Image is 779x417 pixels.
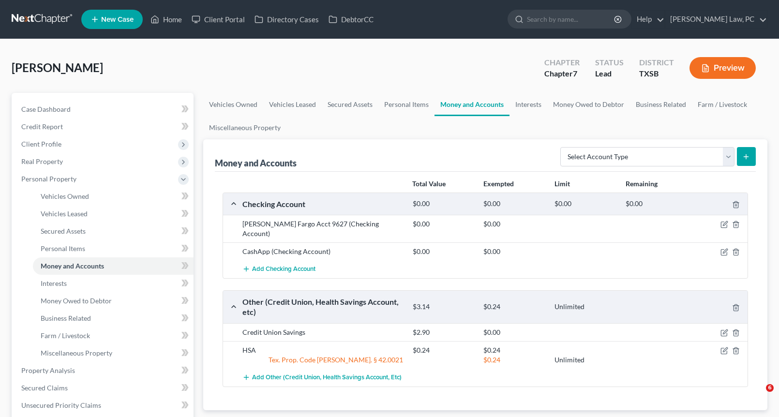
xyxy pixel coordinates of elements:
a: Vehicles Leased [263,93,322,116]
a: Secured Claims [14,379,194,397]
a: Case Dashboard [14,101,194,118]
a: Farm / Livestock [33,327,194,344]
div: [PERSON_NAME] Fargo Acct 9627 (Checking Account) [238,219,408,238]
a: Miscellaneous Property [203,116,286,139]
span: Real Property [21,157,63,165]
iframe: Intercom live chat [746,384,769,407]
span: Credit Report [21,122,63,131]
a: Interests [33,275,194,292]
div: Other (Credit Union, Health Savings Account, etc) [238,297,408,317]
button: Add Checking Account [242,260,315,278]
a: Property Analysis [14,362,194,379]
div: Chapter [544,68,580,79]
div: Chapter [544,57,580,68]
div: TXSB [639,68,674,79]
div: Money and Accounts [215,157,297,169]
div: Checking Account [238,199,408,209]
div: $0.00 [408,247,479,256]
div: $0.24 [479,345,550,355]
a: Client Portal [187,11,250,28]
span: Money Owed to Debtor [41,297,112,305]
a: Vehicles Owned [203,93,263,116]
span: Money and Accounts [41,262,104,270]
span: Vehicles Owned [41,192,89,200]
span: Interests [41,279,67,287]
span: Secured Assets [41,227,86,235]
a: Money and Accounts [434,93,509,116]
a: Farm / Livestock [692,93,753,116]
div: District [639,57,674,68]
a: Secured Assets [33,223,194,240]
a: Interests [509,93,547,116]
span: Secured Claims [21,384,68,392]
a: Credit Report [14,118,194,135]
span: Business Related [41,314,91,322]
div: $0.00 [479,328,550,337]
a: Unsecured Priority Claims [14,397,194,414]
a: Directory Cases [250,11,324,28]
strong: Limit [554,179,570,188]
a: DebtorCC [324,11,378,28]
span: Case Dashboard [21,105,71,113]
span: 7 [573,69,577,78]
a: Vehicles Owned [33,188,194,205]
span: Unsecured Priority Claims [21,401,101,409]
div: $0.24 [479,302,550,312]
a: Vehicles Leased [33,205,194,223]
a: Help [632,11,664,28]
div: $0.00 [479,199,550,208]
div: $3.14 [408,302,479,312]
span: Add Other (Credit Union, Health Savings Account, etc) [252,373,402,381]
input: Search by name... [527,10,615,28]
div: $0.00 [479,247,550,256]
span: [PERSON_NAME] [12,60,103,74]
a: Business Related [630,93,692,116]
span: Personal Property [21,175,76,183]
span: Miscellaneous Property [41,349,112,357]
span: Client Profile [21,140,61,148]
a: Personal Items [378,93,434,116]
a: Money Owed to Debtor [33,292,194,310]
a: Personal Items [33,240,194,257]
a: Business Related [33,310,194,327]
div: $0.00 [550,199,621,208]
a: Money Owed to Debtor [547,93,630,116]
div: $2.90 [408,328,479,337]
strong: Total Value [412,179,446,188]
a: Home [146,11,187,28]
span: Vehicles Leased [41,209,88,218]
div: Unlimited [550,355,621,365]
div: HSA [238,345,408,355]
div: CashApp (Checking Account) [238,247,408,256]
button: Preview [689,57,756,79]
a: Money and Accounts [33,257,194,275]
span: 6 [766,384,774,392]
div: $0.00 [408,199,479,208]
div: $0.24 [408,345,479,355]
div: $0.00 [479,219,550,229]
div: Status [595,57,624,68]
div: Credit Union Savings [238,328,408,337]
button: Add Other (Credit Union, Health Savings Account, etc) [242,369,402,387]
div: $0.24 [479,355,550,365]
span: Farm / Livestock [41,331,90,340]
strong: Remaining [626,179,658,188]
div: $0.00 [408,219,479,229]
span: Personal Items [41,244,85,253]
span: Add Checking Account [252,266,315,273]
div: Lead [595,68,624,79]
div: Unlimited [550,302,621,312]
strong: Exempted [483,179,514,188]
div: $0.00 [621,199,692,208]
span: New Case [101,16,134,23]
a: [PERSON_NAME] Law, PC [665,11,767,28]
div: Tex. Prop. Code [PERSON_NAME]. § 42.0021 [238,355,408,365]
a: Secured Assets [322,93,378,116]
a: Miscellaneous Property [33,344,194,362]
span: Property Analysis [21,366,75,374]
